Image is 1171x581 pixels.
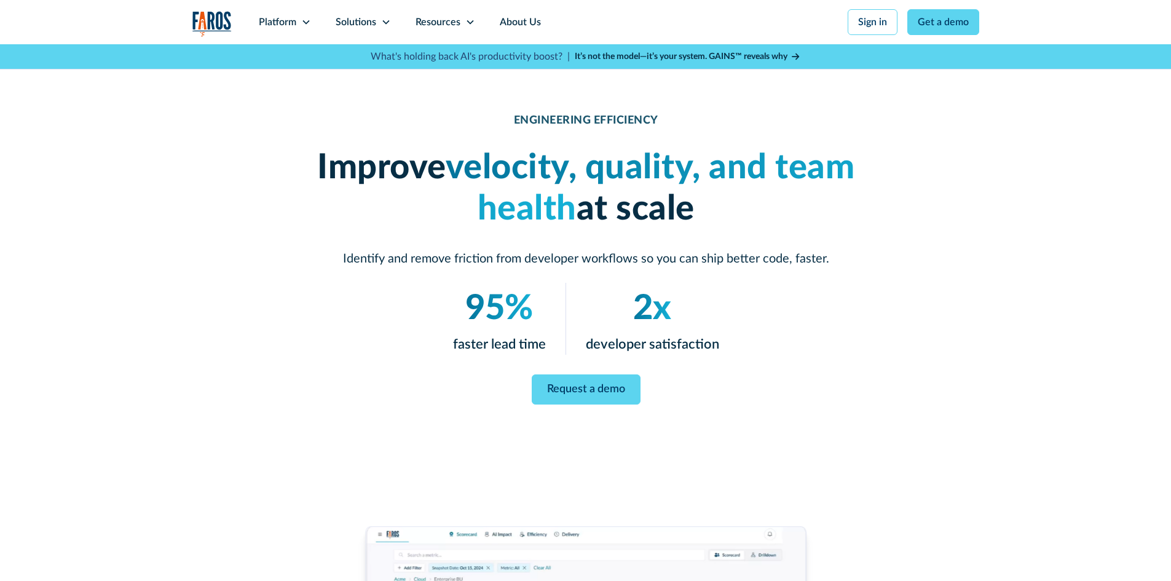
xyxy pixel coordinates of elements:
[465,291,533,326] em: 95%
[907,9,979,35] a: Get a demo
[192,11,232,36] img: Logo of the analytics and reporting company Faros.
[452,334,545,355] p: faster lead time
[416,15,460,30] div: Resources
[585,334,719,355] p: developer satisfaction
[371,49,570,64] p: What's holding back AI's productivity boost? |
[513,114,658,128] div: ENGINEERING EFFICIENCY
[633,291,671,326] em: 2x
[259,15,296,30] div: Platform
[575,52,787,61] strong: It’s not the model—it’s your system. GAINS™ reveals why
[445,151,854,226] em: velocity, quality, and team health
[192,11,232,36] a: home
[336,15,376,30] div: Solutions
[531,374,640,405] a: Request a demo
[291,250,881,268] p: Identify and remove friction from developer workflows so you can ship better code, faster.
[848,9,897,35] a: Sign in
[291,148,881,230] h1: Improve at scale
[575,50,801,63] a: It’s not the model—it’s your system. GAINS™ reveals why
